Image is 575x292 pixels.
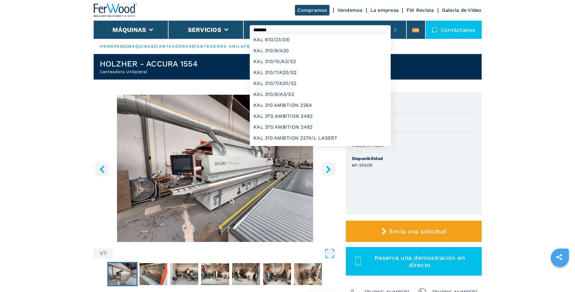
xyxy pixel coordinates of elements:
[188,26,221,33] button: Servicios
[94,4,137,17] img: Ferwood
[322,162,335,176] button: right-button
[250,78,391,89] div: KAL 210/7/A20/S2
[112,26,146,33] button: Máquinas
[442,7,482,13] a: Galeria de Video
[294,263,322,285] img: dd96e608b705ee075c0ddff63cca0931
[104,251,106,256] span: 7
[262,262,292,286] button: Go to Slide 6
[231,262,261,286] button: Go to Slide 5
[107,262,138,286] button: Go to Slide 1
[192,44,193,49] span: |
[100,44,127,49] a: HOMEPAGE
[250,100,391,111] div: KAL 210 AMBITION 2264
[346,247,482,276] button: Reserva una demostración en directo
[250,133,391,144] div: KAL 210 AMBITION 2274/L LASERT
[109,263,136,285] img: 61589fa47bb496ed0e144bc88b769f62
[138,262,169,286] button: Go to Slide 2
[114,248,335,259] button: Open Fullscreen
[94,95,337,242] div: Go to Slide 1
[250,67,391,78] div: KAL 310/7/A20/S2
[100,59,198,69] h1: HOLZHER - ACCURA 1554
[406,7,434,13] a: FW Revista
[250,122,391,133] div: KAL 370 AMBITION 2482
[95,162,109,176] button: left-button
[346,221,482,242] button: Envía una solicitud
[352,96,476,102] span: Código
[389,228,446,235] span: Envía una solicitud
[139,263,167,285] img: d866177e16d187568bd68346f3b8a29d
[250,45,391,56] div: KAL 310/8/A20
[295,5,329,15] a: Compramos
[201,263,229,285] img: 01fccd6a08417066f9032f3c4e40c587
[126,44,128,49] span: |
[232,263,260,285] img: 1d8d536036f3fa974c1e8cd164782c29
[293,262,323,286] button: Go to Slide 7
[200,262,230,286] button: Go to Slide 4
[391,23,400,37] button: submit-button
[100,251,102,256] span: 1
[128,44,154,49] a: máquinas
[169,262,199,286] button: Go to Slide 3
[370,7,399,13] a: La empresa
[337,7,363,13] a: Vendemos
[250,56,391,67] div: KAL 310/10/A3/S2
[94,262,337,286] nav: Thumbnail Navigation
[263,263,291,285] img: 24badd0d4f392327ee087006bc25ee2a
[154,44,155,49] span: |
[250,34,391,45] div: KAL 610/23/DE
[365,254,474,269] span: Reserva una demostración en directo
[549,265,570,287] iframe: Chat
[102,251,104,256] span: /
[432,27,438,33] img: Contáctanos
[100,69,198,75] h2: Canteadora Unilateral
[193,44,260,49] a: canteadora unilateral
[352,116,476,122] span: Marca
[426,21,482,39] div: Contáctanos
[155,44,192,49] a: canteadoras
[94,95,337,242] img: Canteadora Unilateral HOLZHER ACCURA 1554
[250,111,391,122] div: KAL 370 AMBITION 2492
[170,263,198,285] img: 373c968f7e43771d052f0db25ba33c0d
[352,155,476,161] span: Disponibilidad
[352,136,476,142] span: Modelo
[250,89,391,100] div: KAL 310/8/A3/S2
[552,250,567,265] a: sharethis
[352,161,373,168] h3: en stock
